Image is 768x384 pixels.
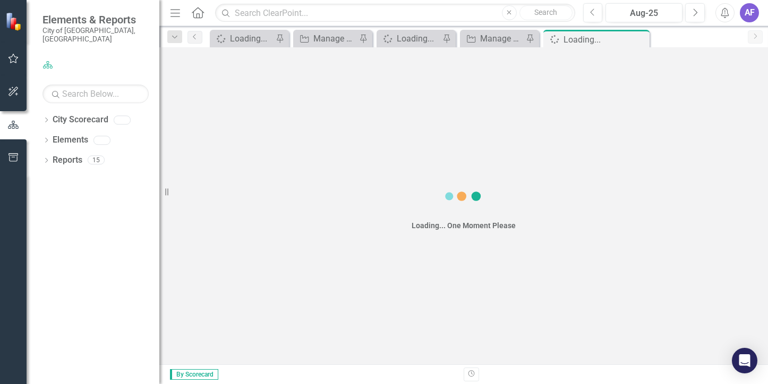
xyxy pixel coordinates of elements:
div: Loading... [230,32,273,45]
a: Loading... [212,32,273,45]
span: Search [534,8,557,16]
div: Loading... [564,33,647,46]
span: By Scorecard [170,369,218,380]
a: Manage Elements [463,32,523,45]
div: Manage Reports [313,32,356,45]
button: AF [740,3,759,22]
div: Loading... One Moment Please [412,220,516,231]
input: Search Below... [42,85,149,103]
a: Reports [53,154,82,166]
button: Aug-25 [605,3,682,22]
div: Aug-25 [609,7,679,20]
a: Elements [53,134,88,146]
div: Open Intercom Messenger [732,348,757,373]
button: Search [519,5,573,20]
small: City of [GEOGRAPHIC_DATA], [GEOGRAPHIC_DATA] [42,26,149,44]
a: Manage Reports [296,32,356,45]
a: City Scorecard [53,114,108,126]
img: ClearPoint Strategy [5,12,24,31]
div: Manage Elements [480,32,523,45]
input: Search ClearPoint... [215,4,575,22]
div: 15 [88,156,105,165]
a: Loading... [379,32,440,45]
div: Loading... [397,32,440,45]
span: Elements & Reports [42,13,149,26]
